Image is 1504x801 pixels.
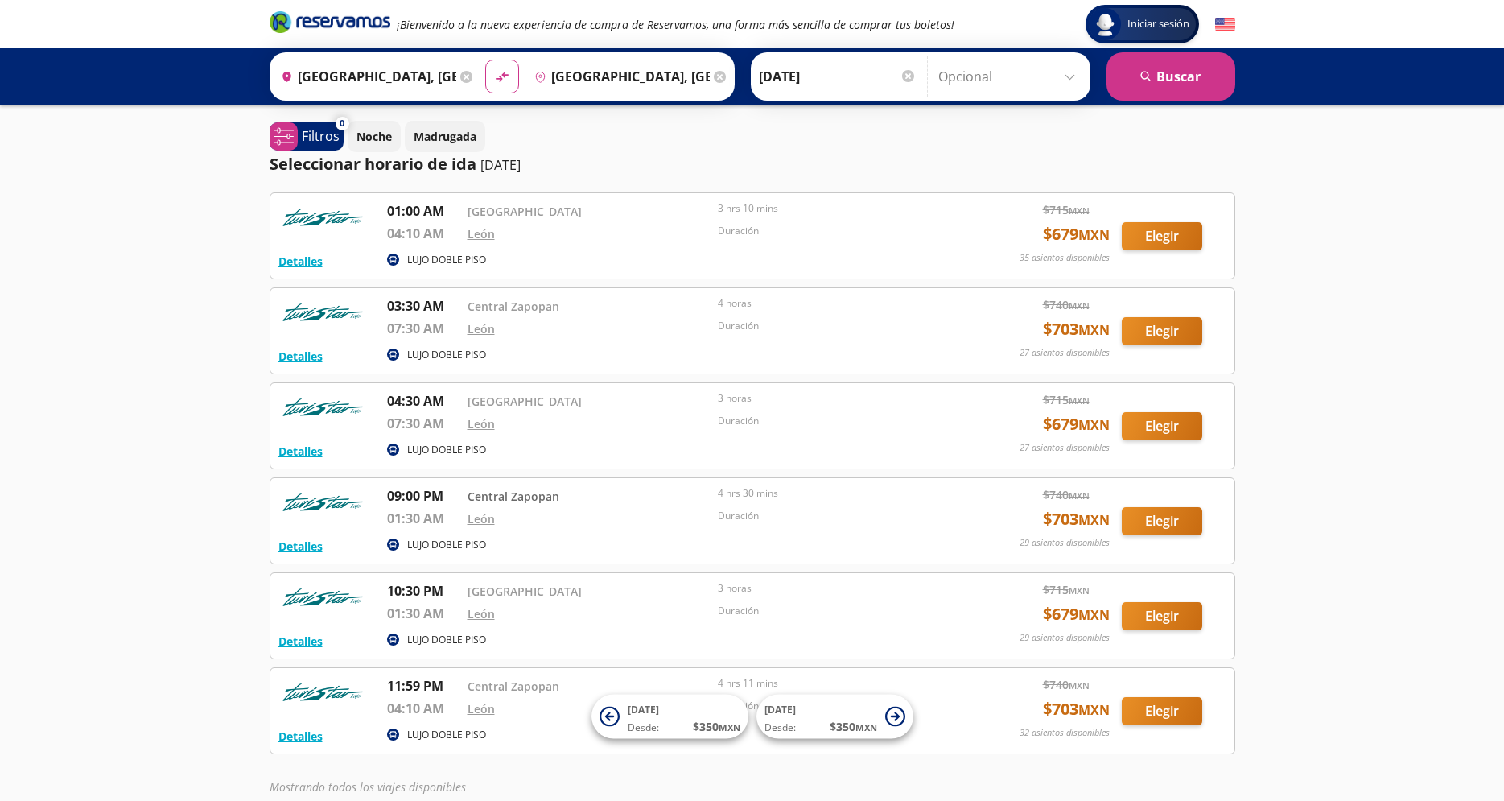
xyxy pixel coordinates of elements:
[718,319,961,333] p: Duración
[628,703,659,716] span: [DATE]
[468,226,495,242] a: León
[278,348,323,365] button: Detalles
[387,604,459,623] p: 01:30 AM
[1043,296,1090,313] span: $ 740
[1215,14,1235,35] button: English
[718,296,961,311] p: 4 horas
[278,201,367,233] img: RESERVAMOS
[405,121,485,152] button: Madrugada
[718,486,961,501] p: 4 hrs 30 mins
[1043,222,1110,246] span: $ 679
[387,296,459,316] p: 03:30 AM
[1020,251,1110,265] p: 35 asientos disponibles
[468,321,495,337] a: León
[1043,391,1090,408] span: $ 715
[468,679,559,694] a: Central Zapopan
[407,633,486,647] p: LUJO DOBLE PISO
[764,703,796,716] span: [DATE]
[1020,441,1110,455] p: 27 asientos disponibles
[1121,16,1196,32] span: Iniciar sesión
[278,253,323,270] button: Detalles
[270,10,390,34] i: Brand Logo
[270,122,344,151] button: 0Filtros
[407,253,486,267] p: LUJO DOBLE PISO
[302,126,340,146] p: Filtros
[278,676,367,708] img: RESERVAMOS
[1122,697,1202,725] button: Elegir
[1069,299,1090,312] small: MXN
[1122,602,1202,630] button: Elegir
[387,201,459,221] p: 01:00 AM
[719,721,740,733] small: MXN
[718,201,961,216] p: 3 hrs 10 mins
[1020,346,1110,360] p: 27 asientos disponibles
[1122,507,1202,535] button: Elegir
[628,720,659,735] span: Desde:
[278,581,367,613] img: RESERVAMOS
[1078,606,1110,624] small: MXN
[468,394,582,409] a: [GEOGRAPHIC_DATA]
[407,728,486,742] p: LUJO DOBLE PISO
[407,348,486,362] p: LUJO DOBLE PISO
[764,720,796,735] span: Desde:
[387,581,459,601] p: 10:30 PM
[591,695,748,739] button: [DATE]Desde:$350MXN
[270,779,466,795] em: Mostrando todos los viajes disponibles
[1069,584,1090,597] small: MXN
[274,56,456,97] input: Buscar Origen
[1020,726,1110,740] p: 32 asientos disponibles
[1069,489,1090,502] small: MXN
[387,676,459,696] p: 11:59 PM
[759,56,917,97] input: Elegir Fecha
[693,718,740,735] span: $ 350
[356,128,392,145] p: Noche
[278,391,367,423] img: RESERVAMOS
[387,699,459,718] p: 04:10 AM
[938,56,1082,97] input: Opcional
[348,121,401,152] button: Noche
[1122,412,1202,440] button: Elegir
[1122,222,1202,250] button: Elegir
[270,152,476,176] p: Seleccionar horario de ida
[278,728,323,745] button: Detalles
[1069,679,1090,692] small: MXN
[1043,507,1110,531] span: $ 703
[1078,701,1110,719] small: MXN
[387,224,459,243] p: 04:10 AM
[1043,676,1090,693] span: $ 740
[718,414,961,428] p: Duración
[718,604,961,618] p: Duración
[407,538,486,552] p: LUJO DOBLE PISO
[1078,416,1110,434] small: MXN
[468,511,495,526] a: León
[1078,511,1110,529] small: MXN
[718,224,961,238] p: Duración
[278,443,323,460] button: Detalles
[1078,321,1110,339] small: MXN
[718,676,961,691] p: 4 hrs 11 mins
[387,414,459,433] p: 07:30 AM
[855,721,877,733] small: MXN
[1069,394,1090,407] small: MXN
[468,416,495,431] a: León
[1043,581,1090,598] span: $ 715
[756,695,913,739] button: [DATE]Desde:$350MXN
[1043,602,1110,626] span: $ 679
[387,509,459,528] p: 01:30 AM
[278,633,323,650] button: Detalles
[278,538,323,555] button: Detalles
[718,391,961,406] p: 3 horas
[387,319,459,338] p: 07:30 AM
[718,581,961,596] p: 3 horas
[1043,201,1090,218] span: $ 715
[1122,317,1202,345] button: Elegir
[468,606,495,621] a: León
[468,489,559,504] a: Central Zapopan
[468,204,582,219] a: [GEOGRAPHIC_DATA]
[528,56,710,97] input: Buscar Destino
[1020,536,1110,550] p: 29 asientos disponibles
[1043,486,1090,503] span: $ 740
[1043,317,1110,341] span: $ 703
[1106,52,1235,101] button: Buscar
[397,17,954,32] em: ¡Bienvenido a la nueva experiencia de compra de Reservamos, una forma más sencilla de comprar tus...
